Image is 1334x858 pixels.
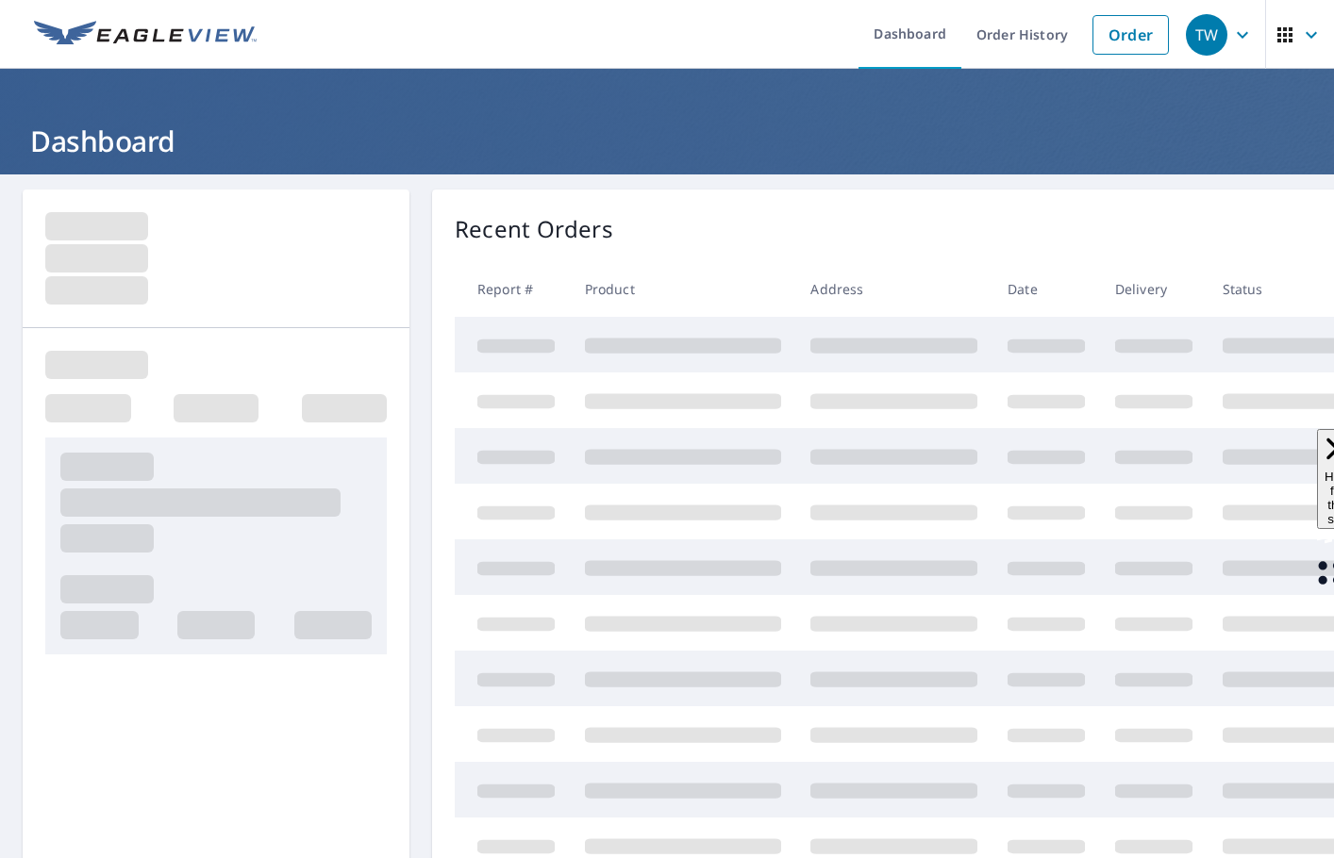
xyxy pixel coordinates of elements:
div: TW [1186,14,1227,56]
p: Recent Orders [455,212,613,246]
th: Date [992,261,1100,317]
th: Report # [455,261,570,317]
h1: Dashboard [23,122,1311,160]
a: Order [1092,15,1169,55]
th: Address [795,261,992,317]
th: Delivery [1100,261,1208,317]
img: EV Logo [34,21,257,49]
th: Product [570,261,796,317]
